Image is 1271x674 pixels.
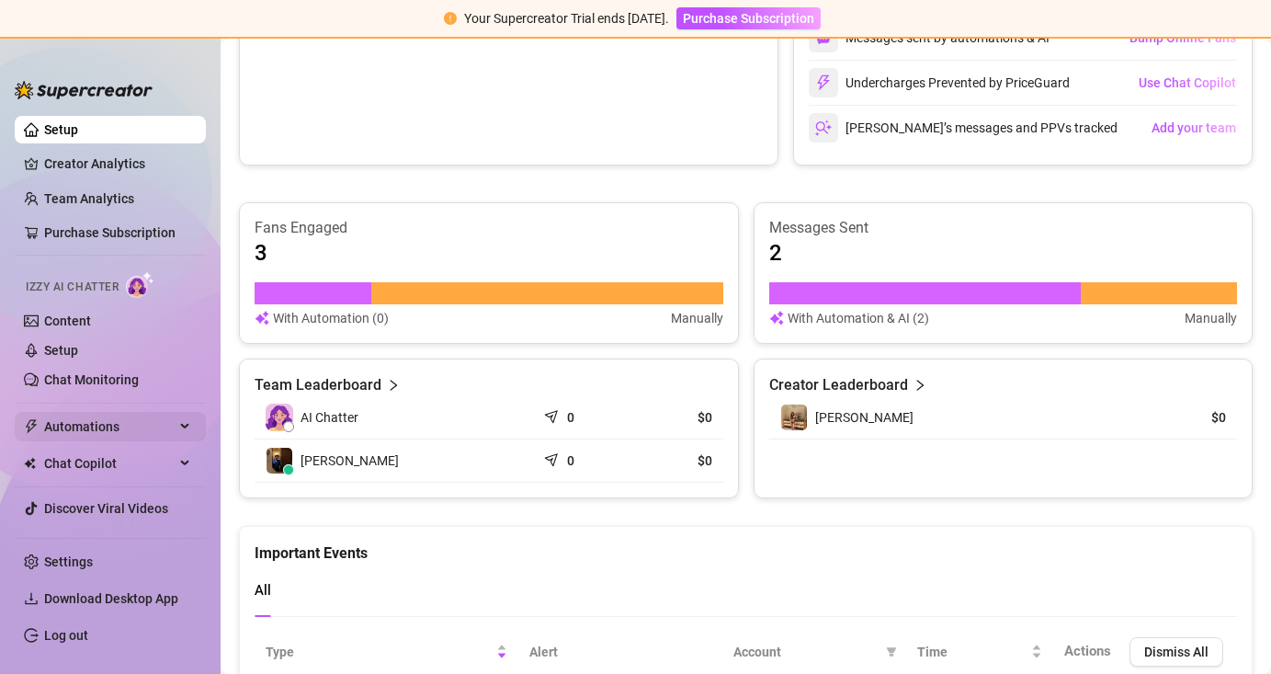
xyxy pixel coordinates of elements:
[44,449,175,478] span: Chat Copilot
[788,308,929,328] article: With Automation & AI (2)
[301,451,399,471] span: [PERSON_NAME]
[464,11,669,26] span: Your Supercreator Trial ends [DATE].
[1151,113,1237,143] button: Add your team
[1152,120,1236,135] span: Add your team
[815,410,914,425] span: [PERSON_NAME]
[24,457,36,470] img: Chat Copilot
[44,628,88,643] a: Log out
[567,451,574,470] article: 0
[882,638,901,666] span: filter
[273,308,389,328] article: With Automation (0)
[1139,75,1236,90] span: Use Chat Copilot
[1142,408,1226,427] article: $0
[44,343,78,358] a: Setup
[815,74,832,91] img: svg%3e
[676,11,821,26] a: Purchase Subscription
[15,81,153,99] img: logo-BBDzfeDw.svg
[886,646,897,657] span: filter
[44,372,139,387] a: Chat Monitoring
[917,642,1027,662] span: Time
[781,405,807,430] img: carrie
[769,374,908,396] article: Creator Leaderboard
[641,451,712,470] article: $0
[567,408,574,427] article: 0
[809,113,1118,143] div: [PERSON_NAME]’s messages and PPVs tracked
[769,238,782,268] article: 2
[126,271,154,298] img: AI Chatter
[683,11,814,26] span: Purchase Subscription
[44,412,175,441] span: Automations
[24,419,39,434] span: thunderbolt
[914,374,926,396] span: right
[255,374,381,396] article: Team Leaderboard
[255,582,271,599] span: All
[1185,308,1237,328] article: Manually
[255,527,1237,565] div: Important Events
[769,218,1238,238] article: Messages Sent
[267,448,292,474] img: Danny Hunter
[444,12,457,25] span: exclamation-circle
[44,191,134,206] a: Team Analytics
[255,308,269,328] img: svg%3e
[1144,645,1209,659] span: Dismiss All
[544,449,562,467] span: send
[44,122,78,137] a: Setup
[26,279,119,296] span: Izzy AI Chatter
[676,7,821,29] button: Purchase Subscription
[44,554,93,569] a: Settings
[387,374,400,396] span: right
[44,225,176,240] a: Purchase Subscription
[255,218,723,238] article: Fans Engaged
[266,404,293,431] img: izzy-ai-chatter-avatar-DDCN_rTZ.svg
[44,314,91,328] a: Content
[1138,68,1237,97] button: Use Chat Copilot
[44,591,178,606] span: Download Desktop App
[544,406,562,424] span: send
[1129,637,1223,667] button: Dismiss All
[44,149,191,178] a: Creator Analytics
[255,238,267,268] article: 3
[671,308,723,328] article: Manually
[301,407,358,428] span: AI Chatter
[769,308,784,328] img: svg%3e
[641,408,712,427] article: $0
[733,642,879,662] span: Account
[1064,643,1111,659] span: Actions
[44,501,168,516] a: Discover Viral Videos
[815,120,832,136] img: svg%3e
[809,68,1070,97] div: Undercharges Prevented by PriceGuard
[266,642,493,662] span: Type
[24,591,39,606] span: download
